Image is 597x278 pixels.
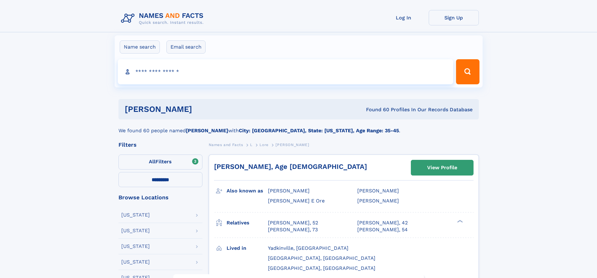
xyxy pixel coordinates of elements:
[121,244,150,249] div: [US_STATE]
[411,160,473,175] a: View Profile
[259,143,268,147] span: Lore
[357,188,399,194] span: [PERSON_NAME]
[250,143,253,147] span: L
[239,128,399,134] b: City: [GEOGRAPHIC_DATA], State: [US_STATE], Age Range: 35-45
[379,10,429,25] a: Log In
[118,119,479,134] div: We found 60 people named with .
[275,143,309,147] span: [PERSON_NAME]
[279,106,473,113] div: Found 60 Profiles In Our Records Database
[227,186,268,196] h3: Also known as
[125,105,279,113] h1: [PERSON_NAME]
[121,212,150,218] div: [US_STATE]
[268,245,348,251] span: Yadkinville, [GEOGRAPHIC_DATA]
[259,141,268,149] a: Lore
[118,59,453,84] input: search input
[268,219,318,226] a: [PERSON_NAME], 52
[149,159,155,165] span: All
[186,128,228,134] b: [PERSON_NAME]
[121,228,150,233] div: [US_STATE]
[357,198,399,204] span: [PERSON_NAME]
[357,226,408,233] a: [PERSON_NAME], 54
[227,243,268,254] h3: Lived in
[268,265,375,271] span: [GEOGRAPHIC_DATA], [GEOGRAPHIC_DATA]
[357,219,408,226] a: [PERSON_NAME], 42
[118,195,202,200] div: Browse Locations
[268,188,310,194] span: [PERSON_NAME]
[250,141,253,149] a: L
[120,40,160,54] label: Name search
[118,10,209,27] img: Logo Names and Facts
[456,219,463,223] div: ❯
[427,160,457,175] div: View Profile
[227,218,268,228] h3: Relatives
[429,10,479,25] a: Sign Up
[268,255,375,261] span: [GEOGRAPHIC_DATA], [GEOGRAPHIC_DATA]
[121,260,150,265] div: [US_STATE]
[118,155,202,170] label: Filters
[166,40,206,54] label: Email search
[214,163,367,170] a: [PERSON_NAME], Age [DEMOGRAPHIC_DATA]
[268,198,325,204] span: [PERSON_NAME] E Ore
[209,141,243,149] a: Names and Facts
[268,226,318,233] a: [PERSON_NAME], 73
[118,142,202,148] div: Filters
[456,59,479,84] button: Search Button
